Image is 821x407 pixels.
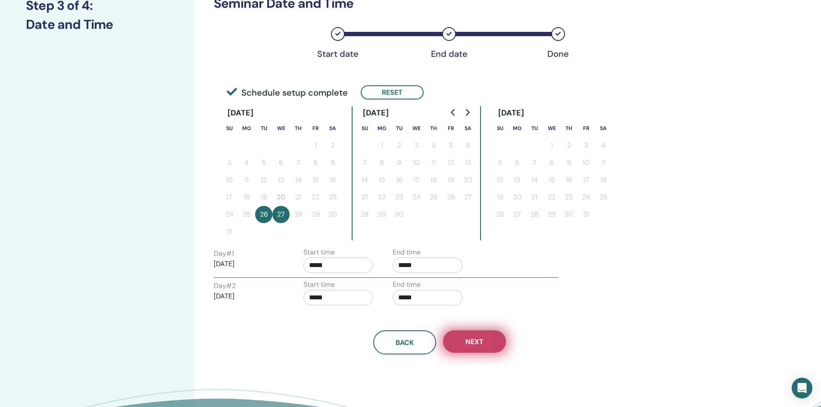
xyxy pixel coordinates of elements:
th: Thursday [425,120,442,137]
p: [DATE] [214,291,284,301]
button: 20 [509,189,526,206]
button: Go to previous month [446,104,460,121]
button: 9 [390,154,408,171]
button: 11 [425,154,442,171]
button: 15 [307,171,324,189]
button: 1 [373,137,390,154]
button: 6 [459,137,477,154]
button: 12 [491,171,509,189]
button: 22 [307,189,324,206]
th: Friday [578,120,595,137]
th: Tuesday [255,120,272,137]
button: 28 [290,206,307,223]
span: Back [396,338,414,347]
button: 9 [324,154,341,171]
button: 3 [578,137,595,154]
button: Next [443,330,506,353]
button: 5 [491,154,509,171]
button: 16 [390,171,408,189]
button: 17 [578,171,595,189]
button: 25 [238,206,255,223]
div: End date [428,49,471,59]
button: 30 [560,206,578,223]
button: 15 [373,171,390,189]
button: 28 [526,206,543,223]
button: 2 [560,137,578,154]
button: 18 [425,171,442,189]
th: Saturday [459,120,477,137]
button: 16 [324,171,341,189]
button: Go to next month [460,104,474,121]
div: [DATE] [221,106,261,120]
button: 18 [238,189,255,206]
button: 10 [221,171,238,189]
button: 6 [272,154,290,171]
button: 21 [356,189,373,206]
div: [DATE] [491,106,531,120]
button: 29 [307,206,324,223]
button: 14 [290,171,307,189]
button: 13 [459,154,477,171]
button: 1 [543,137,560,154]
button: 10 [578,154,595,171]
label: Day # 2 [214,281,236,291]
button: 24 [578,189,595,206]
th: Monday [238,120,255,137]
th: Sunday [356,120,373,137]
span: Schedule setup complete [227,86,348,99]
button: 17 [221,189,238,206]
p: [DATE] [214,259,284,269]
button: 17 [408,171,425,189]
button: 4 [238,154,255,171]
button: 26 [255,206,272,223]
label: Start time [303,280,335,290]
label: End time [393,247,421,258]
th: Friday [307,120,324,137]
button: 16 [560,171,578,189]
button: 7 [290,154,307,171]
button: 25 [425,189,442,206]
button: 14 [526,171,543,189]
th: Friday [442,120,459,137]
label: End time [393,280,421,290]
button: 20 [272,189,290,206]
button: 27 [509,206,526,223]
button: 31 [578,206,595,223]
h3: Date and Time [26,17,168,32]
button: 31 [221,223,238,240]
button: 23 [390,189,408,206]
label: Day # 1 [214,249,234,259]
button: 30 [390,206,408,223]
button: 24 [408,189,425,206]
button: 6 [509,154,526,171]
button: 29 [543,206,560,223]
div: Open Intercom Messenger [792,378,812,398]
th: Thursday [560,120,578,137]
button: 12 [255,171,272,189]
button: 11 [595,154,612,171]
button: 22 [543,189,560,206]
button: 23 [324,189,341,206]
th: Tuesday [526,120,543,137]
button: 13 [272,171,290,189]
th: Wednesday [408,120,425,137]
button: 8 [543,154,560,171]
button: 5 [255,154,272,171]
button: 19 [255,189,272,206]
th: Saturday [595,120,612,137]
button: 12 [442,154,459,171]
th: Monday [509,120,526,137]
button: 11 [238,171,255,189]
button: 2 [390,137,408,154]
button: 18 [595,171,612,189]
button: 7 [526,154,543,171]
button: 1 [307,137,324,154]
th: Monday [373,120,390,137]
button: 8 [373,154,390,171]
button: 25 [595,189,612,206]
button: 4 [595,137,612,154]
button: 30 [324,206,341,223]
button: 28 [356,206,373,223]
th: Thursday [290,120,307,137]
button: 27 [459,189,477,206]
